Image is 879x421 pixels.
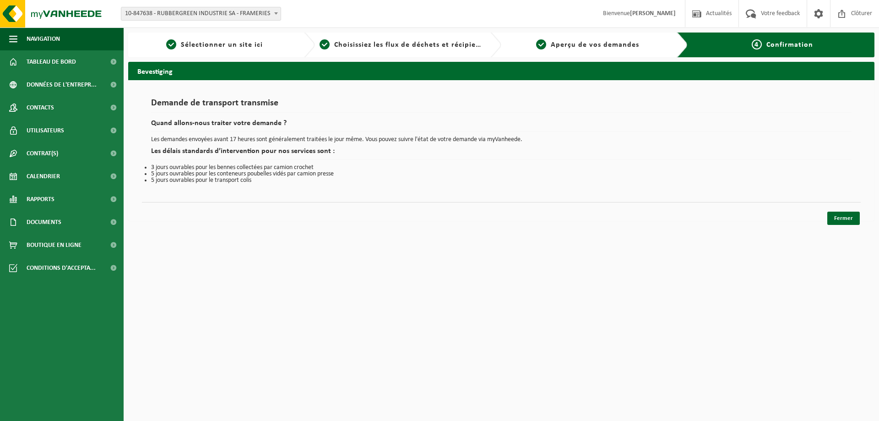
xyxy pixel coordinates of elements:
[334,41,487,49] span: Choisissiez les flux de déchets et récipients
[27,119,64,142] span: Utilisateurs
[151,137,852,143] p: Les demandes envoyées avant 17 heures sont généralement traitées le jour même. Vous pouvez suivre...
[27,234,81,257] span: Boutique en ligne
[27,96,54,119] span: Contacts
[151,177,852,184] li: 5 jours ouvrables pour le transport colis
[630,10,676,17] strong: [PERSON_NAME]
[151,120,852,132] h2: Quand allons-nous traiter votre demande ?
[27,73,97,96] span: Données de l'entrepr...
[151,171,852,177] li: 5 jours ouvrables pour les conteneurs poubelles vidés par camion presse
[752,39,762,49] span: 4
[766,41,813,49] span: Confirmation
[536,39,546,49] span: 3
[121,7,281,20] span: 10-847638 - RUBBERGREEN INDUSTRIE SA - FRAMERIES
[151,164,852,171] li: 3 jours ouvrables pour les bennes collectées par camion crochet
[166,39,176,49] span: 1
[181,41,263,49] span: Sélectionner un site ici
[128,62,874,80] h2: Bevestiging
[151,98,852,113] h1: Demande de transport transmise
[827,212,860,225] a: Fermer
[27,257,96,279] span: Conditions d'accepta...
[151,148,852,160] h2: Les délais standards d’intervention pour nos services sont :
[506,39,670,50] a: 3Aperçu de vos demandes
[27,27,60,50] span: Navigation
[27,211,61,234] span: Documents
[27,142,58,165] span: Contrat(s)
[27,50,76,73] span: Tableau de bord
[320,39,330,49] span: 2
[133,39,297,50] a: 1Sélectionner un site ici
[320,39,483,50] a: 2Choisissiez les flux de déchets et récipients
[121,7,281,21] span: 10-847638 - RUBBERGREEN INDUSTRIE SA - FRAMERIES
[27,188,54,211] span: Rapports
[551,41,639,49] span: Aperçu de vos demandes
[27,165,60,188] span: Calendrier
